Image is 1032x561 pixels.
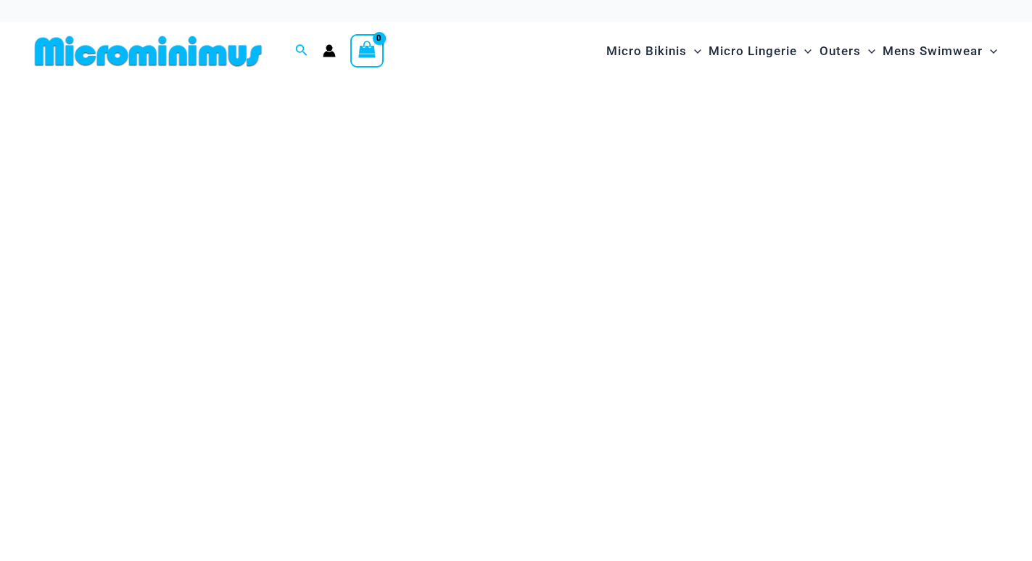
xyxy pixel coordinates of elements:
[820,33,861,70] span: Outers
[29,35,268,67] img: MM SHOP LOGO FLAT
[983,33,997,70] span: Menu Toggle
[709,33,797,70] span: Micro Lingerie
[705,29,815,73] a: Micro LingerieMenu ToggleMenu Toggle
[879,29,1001,73] a: Mens SwimwearMenu ToggleMenu Toggle
[350,34,384,67] a: View Shopping Cart, empty
[606,33,687,70] span: Micro Bikinis
[603,29,705,73] a: Micro BikinisMenu ToggleMenu Toggle
[797,33,812,70] span: Menu Toggle
[600,27,1003,75] nav: Site Navigation
[323,44,336,57] a: Account icon link
[295,42,308,60] a: Search icon link
[816,29,879,73] a: OutersMenu ToggleMenu Toggle
[883,33,983,70] span: Mens Swimwear
[687,33,701,70] span: Menu Toggle
[861,33,875,70] span: Menu Toggle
